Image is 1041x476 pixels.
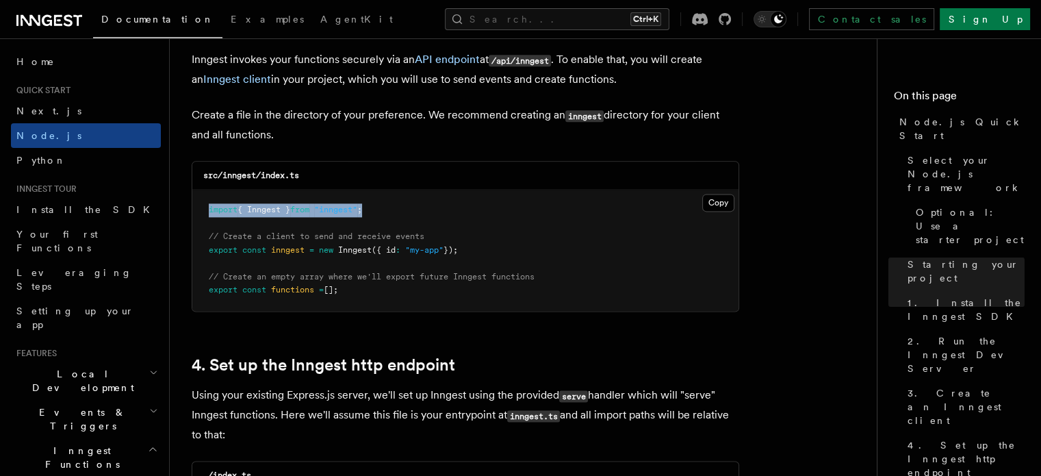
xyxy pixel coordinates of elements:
[565,110,604,122] code: inngest
[231,14,304,25] span: Examples
[203,73,271,86] a: Inngest client
[910,200,1025,252] a: Optional: Use a starter project
[16,155,66,166] span: Python
[312,4,401,37] a: AgentKit
[290,205,309,214] span: from
[242,245,266,255] span: const
[902,290,1025,329] a: 1. Install the Inngest SDK
[11,362,161,400] button: Local Development
[630,12,661,26] kbd: Ctrl+K
[319,245,333,255] span: new
[271,245,305,255] span: inngest
[11,184,77,195] span: Inngest tour
[237,205,290,214] span: { Inngest }
[11,85,70,96] span: Quick start
[209,205,237,214] span: import
[11,299,161,337] a: Setting up your app
[222,4,312,37] a: Examples
[11,405,149,433] span: Events & Triggers
[16,55,55,68] span: Home
[908,386,1025,427] span: 3. Create an Inngest client
[902,252,1025,290] a: Starting your project
[16,229,98,253] span: Your first Functions
[357,205,362,214] span: ;
[101,14,214,25] span: Documentation
[372,245,396,255] span: ({ id
[242,285,266,295] span: const
[16,204,158,215] span: Install the SDK
[444,245,458,255] span: });
[405,245,444,255] span: "my-app"
[11,99,161,123] a: Next.js
[16,105,81,116] span: Next.js
[507,410,560,422] code: inngest.ts
[415,53,480,66] a: API endpoint
[894,110,1025,148] a: Node.js Quick Start
[11,197,161,222] a: Install the SDK
[271,285,314,295] span: functions
[908,334,1025,375] span: 2. Run the Inngest Dev Server
[192,386,739,444] p: Using your existing Express.js server, we'll set up Inngest using the provided handler which will...
[11,222,161,260] a: Your first Functions
[899,115,1025,142] span: Node.js Quick Start
[320,14,393,25] span: AgentKit
[11,400,161,438] button: Events & Triggers
[309,245,314,255] span: =
[93,4,222,38] a: Documentation
[809,8,934,30] a: Contact sales
[192,50,739,89] p: Inngest invokes your functions securely via an at . To enable that, you will create an in your pr...
[894,88,1025,110] h4: On this page
[16,267,132,292] span: Leveraging Steps
[209,285,237,295] span: export
[908,153,1025,195] span: Select your Node.js framework
[940,8,1030,30] a: Sign Up
[16,130,81,141] span: Node.js
[902,381,1025,433] a: 3. Create an Inngest client
[192,355,455,375] a: 4. Set up the Inngest http endpoint
[902,148,1025,200] a: Select your Node.js framework
[16,305,134,330] span: Setting up your app
[908,258,1025,285] span: Starting your project
[11,367,149,394] span: Local Development
[192,105,739,145] p: Create a file in the directory of your preference. We recommend creating an directory for your cl...
[11,260,161,299] a: Leveraging Steps
[11,148,161,173] a: Python
[445,8,669,30] button: Search...Ctrl+K
[209,272,535,281] span: // Create an empty array where we'll export future Inngest functions
[916,205,1025,247] span: Optional: Use a starter project
[489,55,551,66] code: /api/inngest
[396,245,400,255] span: :
[11,49,161,74] a: Home
[319,285,324,295] span: =
[702,194,734,212] button: Copy
[754,11,786,27] button: Toggle dark mode
[209,231,424,241] span: // Create a client to send and receive events
[338,245,372,255] span: Inngest
[203,171,299,180] code: src/inngest/index.ts
[324,285,338,295] span: [];
[902,329,1025,381] a: 2. Run the Inngest Dev Server
[11,444,148,471] span: Inngest Functions
[209,245,237,255] span: export
[314,205,357,214] span: "inngest"
[11,348,57,359] span: Features
[559,390,588,402] code: serve
[908,296,1025,323] span: 1. Install the Inngest SDK
[11,123,161,148] a: Node.js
